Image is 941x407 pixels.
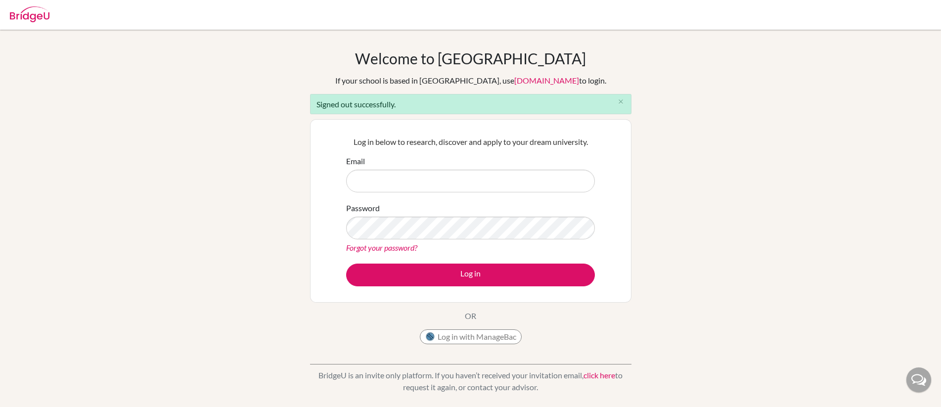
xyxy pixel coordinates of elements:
[420,329,522,344] button: Log in with ManageBac
[465,310,476,322] p: OR
[346,155,365,167] label: Email
[346,264,595,286] button: Log in
[346,136,595,148] p: Log in below to research, discover and apply to your dream university.
[335,75,606,87] div: If your school is based in [GEOGRAPHIC_DATA], use to login.
[346,243,417,252] a: Forgot your password?
[355,49,586,67] h1: Welcome to [GEOGRAPHIC_DATA]
[514,76,579,85] a: [DOMAIN_NAME]
[310,369,631,393] p: BridgeU is an invite only platform. If you haven’t received your invitation email, to request it ...
[611,94,631,109] button: Close
[617,98,625,105] i: close
[346,202,380,214] label: Password
[583,370,615,380] a: click here
[10,6,49,22] img: Bridge-U
[310,94,631,114] div: Signed out successfully.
